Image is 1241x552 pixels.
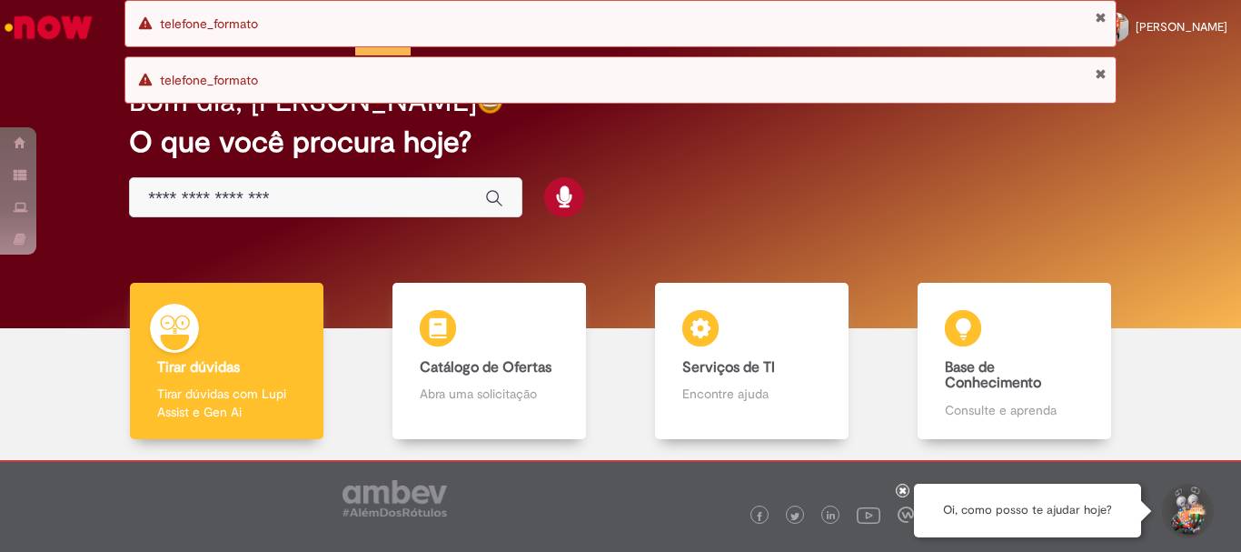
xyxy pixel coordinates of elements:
h2: Bom dia, [PERSON_NAME] [129,85,477,117]
span: [PERSON_NAME] [1136,19,1227,35]
div: Oi, como posso te ajudar hoje? [914,484,1141,537]
img: logo_footer_facebook.png [755,512,764,521]
p: Abra uma solicitação [420,385,558,403]
img: logo_footer_workplace.png [898,507,914,523]
img: logo_footer_ambev_rotulo_gray.png [343,480,447,517]
p: Tirar dúvidas com Lupi Assist e Gen Ai [157,385,295,421]
img: logo_footer_linkedin.png [827,511,836,522]
h2: O que você procura hoje? [129,126,1112,158]
button: Fechar Notificação [1095,10,1107,25]
a: Catálogo de Ofertas Abra uma solicitação [358,283,620,440]
b: Base de Conhecimento [945,358,1041,393]
img: logo_footer_youtube.png [857,503,880,527]
a: Tirar dúvidas Tirar dúvidas com Lupi Assist e Gen Ai [95,283,358,440]
p: Consulte e aprenda [945,401,1083,419]
a: Serviços de TI Encontre ajuda [620,283,883,440]
img: ServiceNow [2,9,95,45]
a: Base de Conhecimento Consulte e aprenda [883,283,1146,440]
b: Catálogo de Ofertas [420,358,551,376]
span: telefone_formato [160,15,258,32]
b: Tirar dúvidas [157,358,240,376]
span: telefone_formato [160,72,258,88]
p: Encontre ajuda [682,385,820,403]
b: Serviços de TI [682,358,775,376]
img: logo_footer_twitter.png [790,512,799,521]
button: Fechar Notificação [1095,66,1107,81]
button: Iniciar Conversa de Suporte [1159,484,1214,538]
